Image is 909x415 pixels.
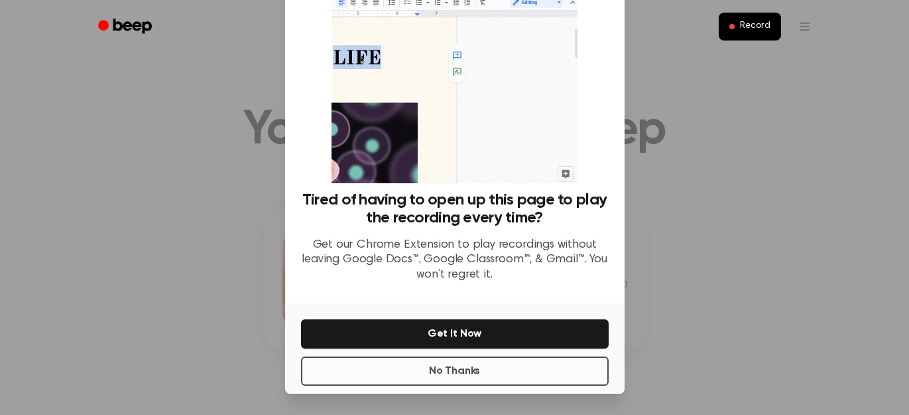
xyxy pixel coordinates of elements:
[301,238,609,283] p: Get our Chrome Extension to play recordings without leaving Google Docs™, Google Classroom™, & Gm...
[719,13,780,41] button: Record
[89,14,164,40] a: Beep
[301,357,609,386] button: No Thanks
[789,11,821,42] button: Open menu
[740,21,770,33] span: Record
[301,191,609,227] h3: Tired of having to open up this page to play the recording every time?
[301,319,609,349] button: Get It Now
